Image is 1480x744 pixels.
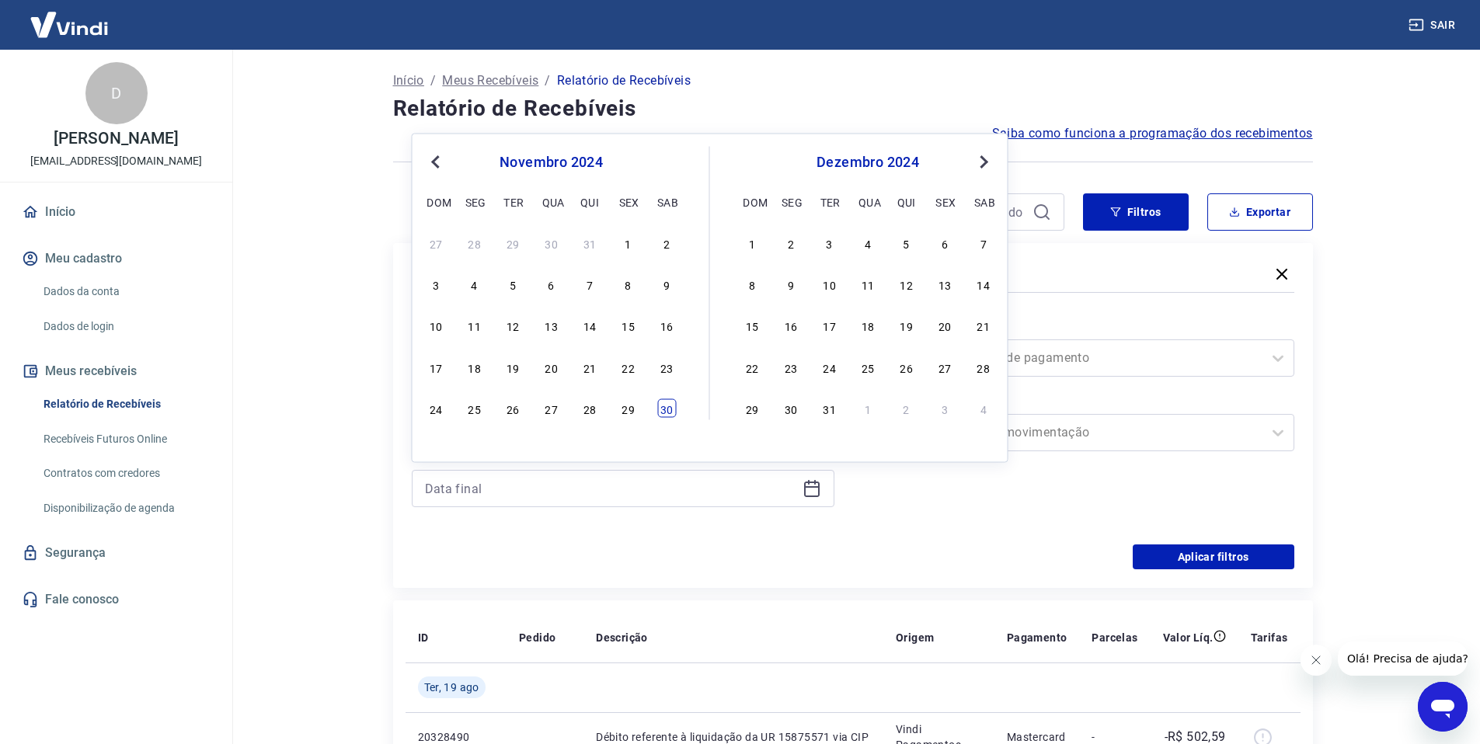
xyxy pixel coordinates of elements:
div: Choose sexta-feira, 3 de janeiro de 2025 [935,399,954,418]
p: [PERSON_NAME] [54,130,178,147]
div: Choose quarta-feira, 11 de dezembro de 2024 [858,275,877,294]
iframe: Botão para abrir a janela de mensagens [1418,682,1468,732]
a: Contratos com credores [37,457,214,489]
p: Pedido [519,630,555,645]
div: Choose segunda-feira, 30 de dezembro de 2024 [782,399,800,418]
a: Início [19,195,214,229]
div: seg [782,192,800,210]
div: Choose terça-feira, 5 de novembro de 2024 [503,275,522,294]
div: ter [820,192,839,210]
div: Choose quinta-feira, 26 de dezembro de 2024 [897,357,916,376]
div: Choose terça-feira, 10 de dezembro de 2024 [820,275,839,294]
div: ter [503,192,522,210]
p: Valor Líq. [1163,630,1214,645]
div: Choose sexta-feira, 20 de dezembro de 2024 [935,316,954,335]
div: qui [580,192,599,210]
div: Choose segunda-feira, 4 de novembro de 2024 [465,275,484,294]
div: Choose quarta-feira, 6 de novembro de 2024 [542,275,561,294]
div: Choose domingo, 10 de novembro de 2024 [427,316,445,335]
div: Choose segunda-feira, 23 de dezembro de 2024 [782,357,800,376]
div: Choose quarta-feira, 30 de outubro de 2024 [542,233,561,252]
div: Choose sexta-feira, 27 de dezembro de 2024 [935,357,954,376]
div: Choose quinta-feira, 12 de dezembro de 2024 [897,275,916,294]
a: Início [393,71,424,90]
a: Dados da conta [37,276,214,308]
div: Choose sábado, 30 de novembro de 2024 [657,399,676,418]
div: qua [542,192,561,210]
div: Choose terça-feira, 31 de dezembro de 2024 [820,399,839,418]
div: Choose quarta-feira, 13 de novembro de 2024 [542,316,561,335]
div: Choose quarta-feira, 18 de dezembro de 2024 [858,316,877,335]
div: Choose domingo, 1 de dezembro de 2024 [743,233,761,252]
div: Choose domingo, 3 de novembro de 2024 [427,275,445,294]
a: Dados de login [37,311,214,342]
div: Choose quinta-feira, 31 de outubro de 2024 [580,233,599,252]
div: Choose segunda-feira, 11 de novembro de 2024 [465,316,484,335]
p: Pagamento [1007,630,1067,645]
div: sab [974,192,993,210]
span: Ter, 19 ago [424,680,479,695]
div: Choose sábado, 2 de novembro de 2024 [657,233,676,252]
div: Choose terça-feira, 17 de dezembro de 2024 [820,316,839,335]
p: / [545,71,550,90]
div: Choose domingo, 8 de dezembro de 2024 [743,275,761,294]
div: Choose quinta-feira, 14 de novembro de 2024 [580,316,599,335]
img: Vindi [19,1,120,48]
iframe: Fechar mensagem [1301,645,1332,676]
button: Previous Month [427,153,445,172]
div: Choose quinta-feira, 7 de novembro de 2024 [580,275,599,294]
div: Choose sexta-feira, 13 de dezembro de 2024 [935,275,954,294]
div: Choose sábado, 28 de dezembro de 2024 [974,357,993,376]
button: Meu cadastro [19,242,214,276]
div: dezembro 2024 [741,153,995,172]
div: dom [743,192,761,210]
button: Next Month [975,153,994,172]
a: Disponibilização de agenda [37,492,214,524]
a: Recebíveis Futuros Online [37,423,214,455]
div: Choose sexta-feira, 29 de novembro de 2024 [619,399,638,418]
div: Choose quarta-feira, 27 de novembro de 2024 [542,399,561,418]
a: Fale conosco [19,582,214,617]
div: month 2024-11 [425,231,678,419]
button: Filtros [1083,193,1189,231]
span: Olá! Precisa de ajuda? [9,11,131,23]
div: Choose quinta-feira, 21 de novembro de 2024 [580,357,599,376]
div: Choose terça-feira, 3 de dezembro de 2024 [820,233,839,252]
div: Choose quarta-feira, 4 de dezembro de 2024 [858,233,877,252]
div: Choose domingo, 17 de novembro de 2024 [427,357,445,376]
input: Data final [425,477,796,500]
div: Choose segunda-feira, 18 de novembro de 2024 [465,357,484,376]
div: qua [858,192,877,210]
div: Choose sábado, 7 de dezembro de 2024 [974,233,993,252]
div: Choose terça-feira, 29 de outubro de 2024 [503,233,522,252]
a: Relatório de Recebíveis [37,388,214,420]
div: Choose sábado, 21 de dezembro de 2024 [974,316,993,335]
div: Choose segunda-feira, 9 de dezembro de 2024 [782,275,800,294]
button: Exportar [1207,193,1313,231]
p: Origem [896,630,934,645]
p: Parcelas [1092,630,1137,645]
p: Relatório de Recebíveis [557,71,691,90]
div: Choose terça-feira, 24 de dezembro de 2024 [820,357,839,376]
a: Meus Recebíveis [442,71,538,90]
div: qui [897,192,916,210]
h4: Relatório de Recebíveis [393,93,1313,124]
div: sab [657,192,676,210]
div: Choose segunda-feira, 16 de dezembro de 2024 [782,316,800,335]
div: Choose sexta-feira, 1 de novembro de 2024 [619,233,638,252]
div: Choose sexta-feira, 15 de novembro de 2024 [619,316,638,335]
div: Choose sexta-feira, 6 de dezembro de 2024 [935,233,954,252]
p: / [430,71,436,90]
button: Sair [1405,11,1461,40]
div: Choose terça-feira, 19 de novembro de 2024 [503,357,522,376]
div: Choose sexta-feira, 8 de novembro de 2024 [619,275,638,294]
p: ID [418,630,429,645]
div: Choose quinta-feira, 5 de dezembro de 2024 [897,233,916,252]
div: Choose sábado, 4 de janeiro de 2025 [974,399,993,418]
div: Choose terça-feira, 12 de novembro de 2024 [503,316,522,335]
div: Choose quarta-feira, 25 de dezembro de 2024 [858,357,877,376]
p: Descrição [596,630,648,645]
div: month 2024-12 [741,231,995,419]
div: Choose sexta-feira, 22 de novembro de 2024 [619,357,638,376]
